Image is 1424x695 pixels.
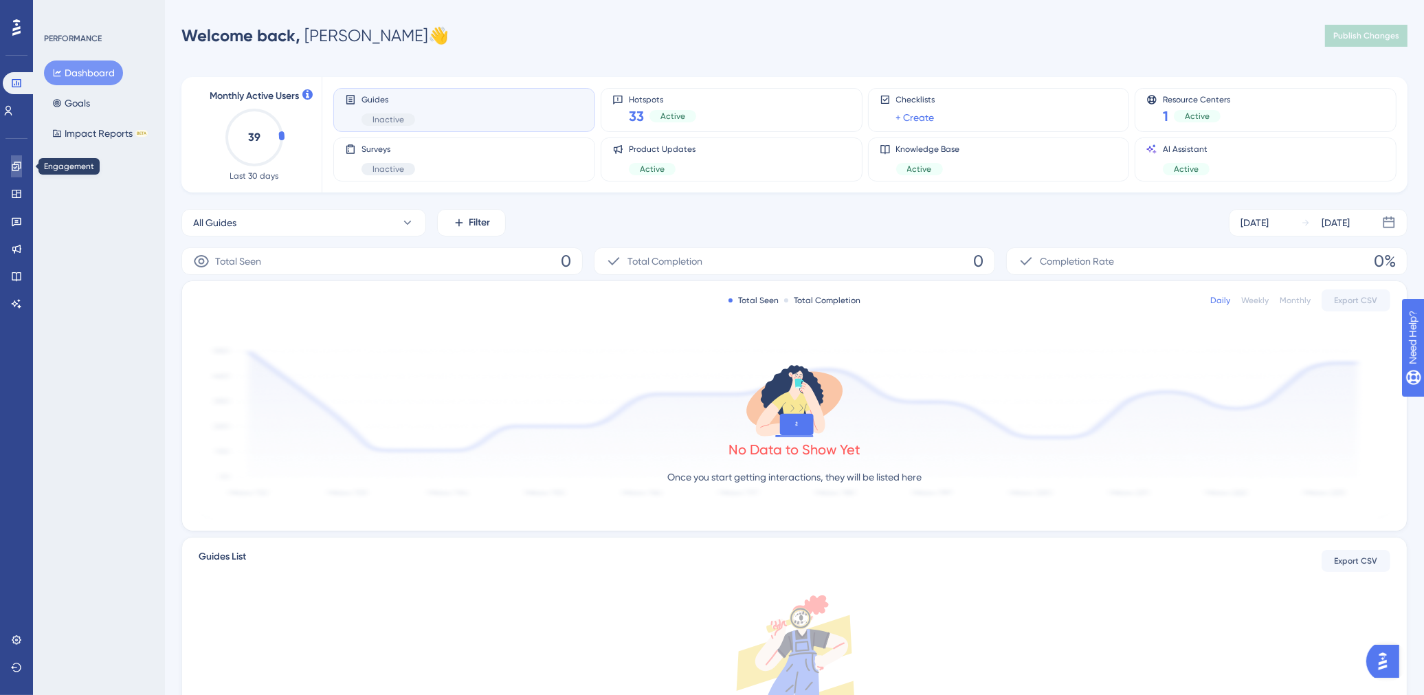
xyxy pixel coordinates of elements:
[561,250,571,272] span: 0
[728,440,860,459] div: No Data to Show Yet
[248,131,260,144] text: 39
[896,94,935,105] span: Checklists
[896,144,960,155] span: Knowledge Base
[640,164,665,175] span: Active
[181,209,426,236] button: All Guides
[1163,107,1168,126] span: 1
[784,295,860,306] div: Total Completion
[1174,164,1199,175] span: Active
[973,250,983,272] span: 0
[181,25,300,45] span: Welcome back,
[907,164,932,175] span: Active
[32,3,86,20] span: Need Help?
[469,214,491,231] span: Filter
[1241,295,1269,306] div: Weekly
[728,295,779,306] div: Total Seen
[1366,641,1408,682] iframe: UserGuiding AI Assistant Launcher
[1241,214,1269,231] div: [DATE]
[896,109,935,126] a: + Create
[372,164,404,175] span: Inactive
[437,209,506,236] button: Filter
[193,214,236,231] span: All Guides
[1322,550,1390,572] button: Export CSV
[1374,250,1396,272] span: 0%
[667,469,922,485] p: Once you start getting interactions, they will be listed here
[629,144,696,155] span: Product Updates
[210,88,299,104] span: Monthly Active Users
[44,33,102,44] div: PERFORMANCE
[1322,214,1350,231] div: [DATE]
[44,121,156,146] button: Impact ReportsBETA
[1335,555,1378,566] span: Export CSV
[1163,94,1230,104] span: Resource Centers
[1325,25,1408,47] button: Publish Changes
[44,60,123,85] button: Dashboard
[629,94,696,104] span: Hotspots
[181,25,449,47] div: [PERSON_NAME] 👋
[629,107,644,126] span: 33
[361,144,415,155] span: Surveys
[1335,295,1378,306] span: Export CSV
[1210,295,1230,306] div: Daily
[215,253,261,269] span: Total Seen
[1333,30,1399,41] span: Publish Changes
[1185,111,1210,122] span: Active
[1163,144,1210,155] span: AI Assistant
[627,253,702,269] span: Total Completion
[1280,295,1311,306] div: Monthly
[372,114,404,125] span: Inactive
[230,170,279,181] span: Last 30 days
[660,111,685,122] span: Active
[361,94,415,105] span: Guides
[1322,289,1390,311] button: Export CSV
[135,130,148,137] div: BETA
[1040,253,1114,269] span: Completion Rate
[44,91,98,115] button: Goals
[199,549,246,573] span: Guides List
